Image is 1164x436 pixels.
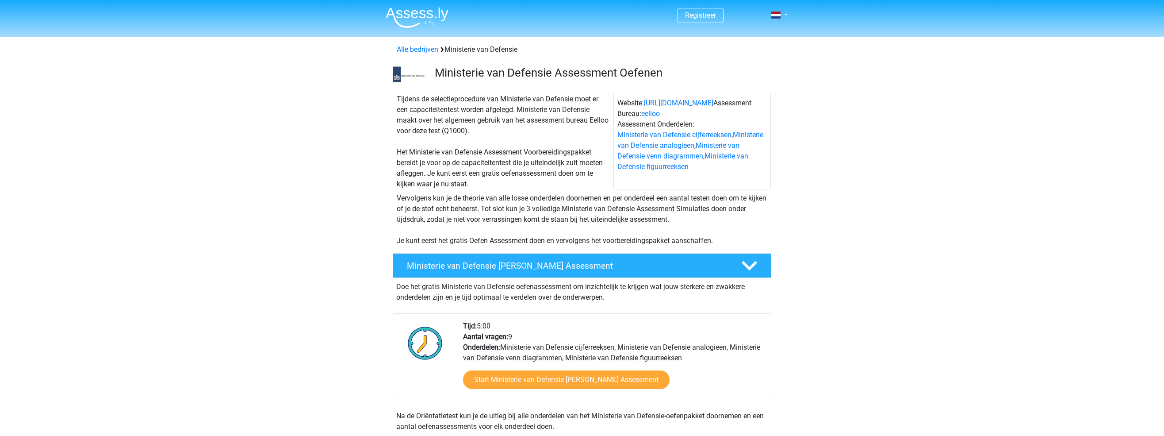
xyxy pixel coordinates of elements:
[435,66,764,80] h3: Ministerie van Defensie Assessment Oefenen
[463,322,477,330] b: Tijd:
[393,278,771,303] div: Doe het gratis Ministerie van Defensie oefenassessment om inzichtelijk te krijgen wat jouw sterke...
[463,343,500,351] b: Onderdelen:
[456,321,770,400] div: 5:00 9 Ministerie van Defensie cijferreeksen, Ministerie van Defensie analogieen, Ministerie van ...
[393,411,771,432] div: Na de Oriëntatietest kun je de uitleg bij alle onderdelen van het Ministerie van Defensie-oefenpa...
[386,7,448,28] img: Assessly
[393,193,771,246] div: Vervolgens kun je de theorie van alle losse onderdelen doornemen en per onderdeel een aantal test...
[407,261,727,271] h4: Ministerie van Defensie [PERSON_NAME] Assessment
[397,45,438,54] a: Alle bedrijven
[613,94,771,189] div: Website: Assessment Bureau: Assessment Onderdelen: , , ,
[463,370,670,389] a: Start Ministerie van Defensie [PERSON_NAME] Assessment
[393,94,613,189] div: Tijdens de selectieprocedure van Ministerie van Defensie moet er een capaciteitentest worden afge...
[463,332,508,341] b: Aantal vragen:
[617,131,731,139] a: Ministerie van Defensie cijferreeksen
[389,253,775,278] a: Ministerie van Defensie [PERSON_NAME] Assessment
[393,44,771,55] div: Ministerie van Defensie
[644,99,713,107] a: [URL][DOMAIN_NAME]
[403,321,448,365] img: Klok
[641,109,660,118] a: eelloo
[685,11,716,19] a: Registreer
